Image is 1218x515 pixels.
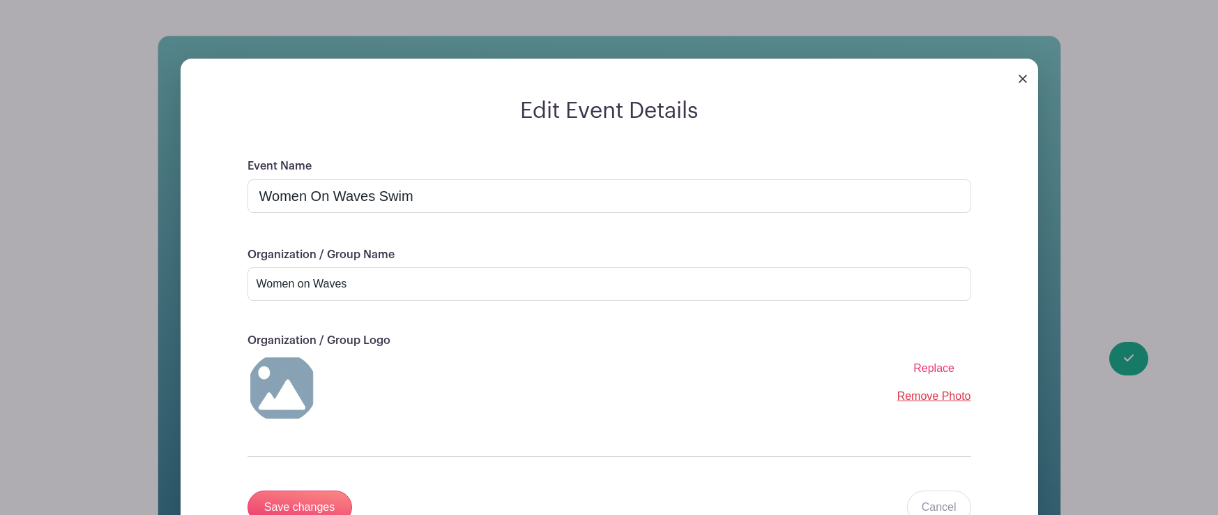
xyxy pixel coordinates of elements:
[897,390,971,402] a: Remove Photo
[248,334,971,348] p: Organization / Group Logo
[913,362,954,374] span: Replace
[248,160,312,173] label: Event Name
[248,353,317,423] img: default-3ea213f81b0164b9e38d81a241aa1951f7c17703918df8f3a4d5d1f76c22d5ca.png
[248,248,395,262] label: Organization / Group Name
[181,98,1038,124] h2: Edit Event Details
[1019,75,1027,83] img: close_button-5f87c8562297e5c2d7936805f587ecaba9071eb48480494691a3f1689db116b3.svg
